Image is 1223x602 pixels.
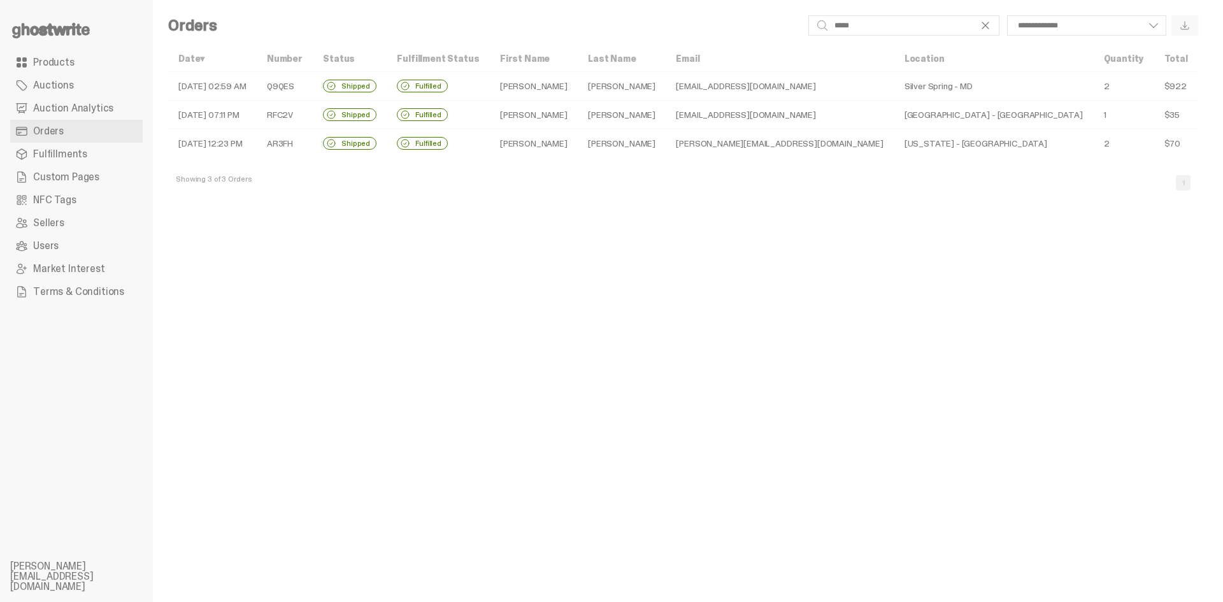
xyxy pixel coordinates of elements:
[905,138,1084,148] div: [US_STATE] - [GEOGRAPHIC_DATA]
[200,53,204,64] span: ▾
[257,72,313,101] td: Q9QES
[257,101,313,129] td: RFC2V
[1154,72,1198,101] td: $922
[33,80,74,90] span: Auctions
[33,287,124,297] span: Terms & Conditions
[578,101,666,129] td: [PERSON_NAME]
[10,561,163,592] li: [PERSON_NAME][EMAIL_ADDRESS][DOMAIN_NAME]
[578,46,666,72] th: Last Name
[1094,46,1154,72] th: Quantity
[168,72,1198,101] tr: [DATE] 02:59 AM Q9QES Shipped Fulfilled [PERSON_NAME][PERSON_NAME][EMAIL_ADDRESS][DOMAIN_NAME] Si...
[168,101,1198,129] tr: [DATE] 07:11 PM RFC2V Shipped Fulfilled [PERSON_NAME][PERSON_NAME][EMAIL_ADDRESS][DOMAIN_NAME] [G...
[666,129,894,158] td: [PERSON_NAME][EMAIL_ADDRESS][DOMAIN_NAME]
[313,46,387,72] th: Status
[168,129,1198,158] tr: [DATE] 12:23 PM AR3FH Shipped Fulfilled [PERSON_NAME][PERSON_NAME][PERSON_NAME][EMAIL_ADDRESS][DO...
[1154,101,1198,129] td: $35
[323,108,376,121] div: Shipped
[397,108,448,121] div: Fulfilled
[33,264,105,274] span: Market Interest
[10,257,143,280] a: Market Interest
[490,72,578,101] td: [PERSON_NAME]
[666,101,894,129] td: [EMAIL_ADDRESS][DOMAIN_NAME]
[1154,46,1198,72] th: Total
[176,175,252,185] div: Showing 3 of 3 Orders
[666,72,894,101] td: [EMAIL_ADDRESS][DOMAIN_NAME]
[894,46,1094,72] th: Location
[10,189,143,211] a: NFC Tags
[323,80,376,92] div: Shipped
[33,57,75,68] span: Products
[387,46,490,72] th: Fulfillment Status
[168,18,217,33] h4: Orders
[10,211,143,234] a: Sellers
[33,126,64,136] span: Orders
[33,218,64,228] span: Sellers
[168,72,257,101] td: [DATE] 02:59 AM
[178,53,204,64] a: Date▾
[1094,72,1154,101] td: 2
[10,280,143,303] a: Terms & Conditions
[490,101,578,129] td: [PERSON_NAME]
[397,137,448,150] div: Fulfilled
[490,46,578,72] th: First Name
[1094,101,1154,129] td: 1
[1094,129,1154,158] td: 2
[1154,129,1198,158] td: $70
[666,46,894,72] th: Email
[905,81,1084,91] div: Silver Spring - MD
[323,137,376,150] div: Shipped
[397,80,448,92] div: Fulfilled
[10,120,143,143] a: Orders
[10,51,143,74] a: Products
[33,195,76,205] span: NFC Tags
[168,129,257,158] td: [DATE] 12:23 PM
[33,149,87,159] span: Fulfillments
[578,129,666,158] td: [PERSON_NAME]
[10,74,143,97] a: Auctions
[33,241,59,251] span: Users
[10,234,143,257] a: Users
[10,143,143,166] a: Fulfillments
[257,46,313,72] th: Number
[490,129,578,158] td: [PERSON_NAME]
[168,101,257,129] td: [DATE] 07:11 PM
[33,103,113,113] span: Auction Analytics
[578,72,666,101] td: [PERSON_NAME]
[257,129,313,158] td: AR3FH
[905,110,1084,120] div: [GEOGRAPHIC_DATA] - [GEOGRAPHIC_DATA]
[10,166,143,189] a: Custom Pages
[33,172,99,182] span: Custom Pages
[10,97,143,120] a: Auction Analytics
